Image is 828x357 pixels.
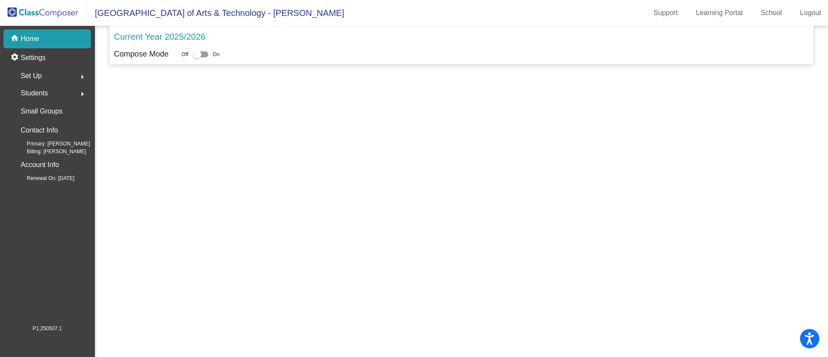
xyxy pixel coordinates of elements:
span: Students [21,87,48,99]
span: Billing: [PERSON_NAME] [13,148,86,155]
mat-icon: arrow_right [77,72,88,82]
span: On [213,51,220,58]
span: Off [182,51,188,58]
a: Logout [793,6,828,20]
a: Learning Portal [689,6,750,20]
p: Current Year 2025/2026 [114,30,205,43]
mat-icon: settings [10,53,21,63]
p: Home [21,34,39,44]
mat-icon: arrow_right [77,89,88,99]
p: Account Info [21,159,59,171]
span: Renewal On: [DATE] [13,174,74,182]
span: [GEOGRAPHIC_DATA] of Arts & Technology - [PERSON_NAME] [86,6,344,20]
p: Contact Info [21,124,58,136]
p: Small Groups [21,105,63,117]
mat-icon: home [10,34,21,44]
span: Set Up [21,70,42,82]
p: Settings [21,53,46,63]
p: Compose Mode [114,48,169,60]
a: School [754,6,789,20]
span: Primary: [PERSON_NAME] [13,140,90,148]
a: Support [647,6,685,20]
